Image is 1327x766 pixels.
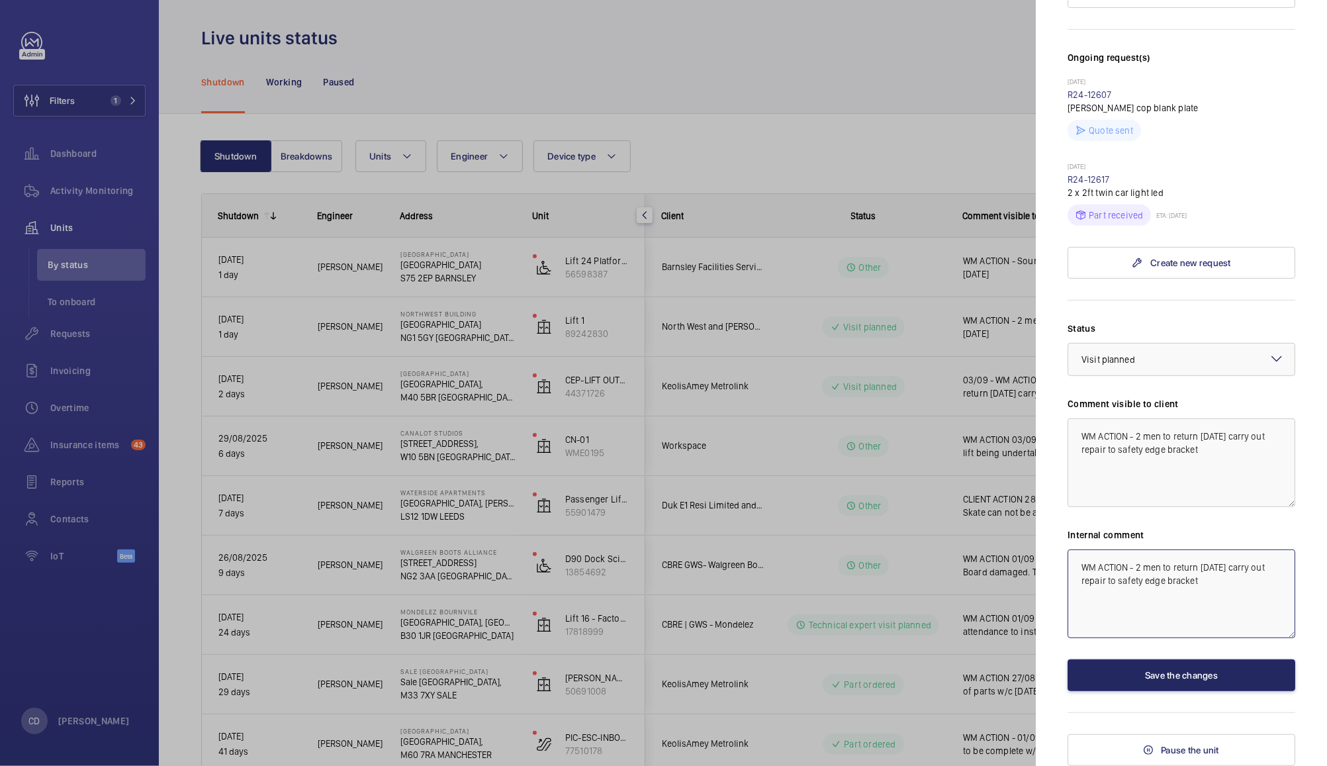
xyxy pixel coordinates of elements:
[1068,89,1112,100] a: R24-12607
[1068,734,1295,766] button: Pause the unit
[1068,51,1295,77] h3: Ongoing request(s)
[1151,211,1187,219] p: ETA: [DATE]
[1068,247,1295,279] a: Create new request
[1081,354,1135,365] span: Visit planned
[1089,124,1133,137] p: Quote sent
[1068,162,1295,173] p: [DATE]
[1068,186,1295,199] p: 2 x 2ft twin car light led
[1068,322,1295,335] label: Status
[1068,397,1295,410] label: Comment visible to client
[1068,659,1295,691] button: Save the changes
[1068,528,1295,542] label: Internal comment
[1161,745,1219,755] span: Pause the unit
[1089,209,1143,222] p: Part received
[1068,77,1295,88] p: [DATE]
[1068,174,1110,185] a: R24-12617
[1068,101,1295,115] p: [PERSON_NAME] cop blank plate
